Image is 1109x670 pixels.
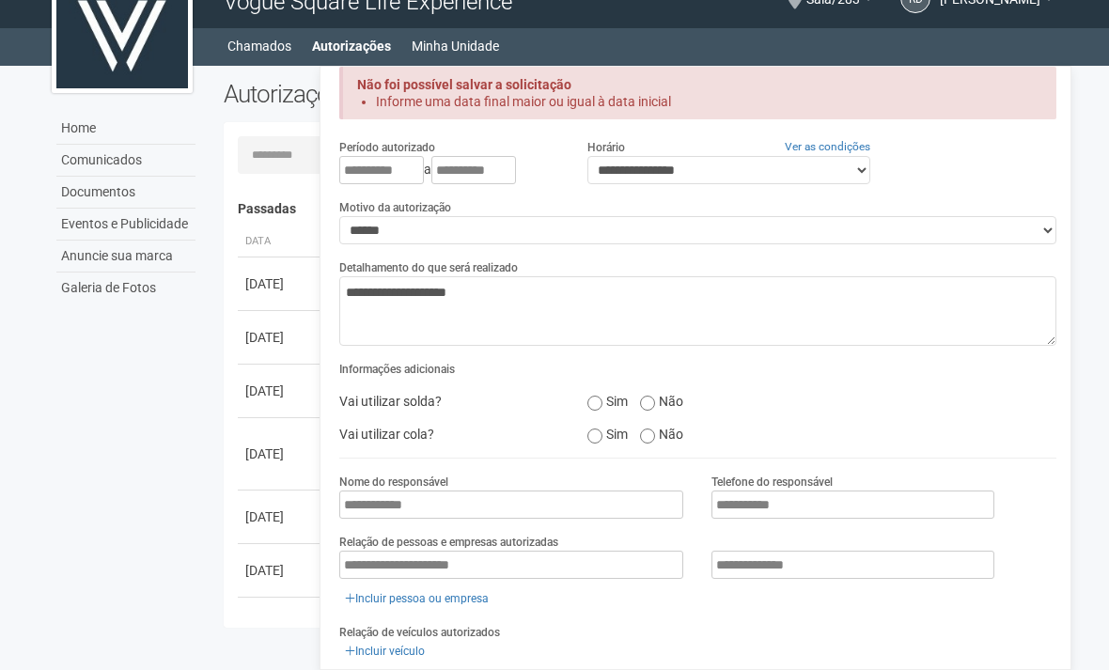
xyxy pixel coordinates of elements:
[339,641,430,662] a: Incluir veículo
[312,33,391,59] a: Autorizações
[640,387,683,410] label: Não
[339,624,500,641] label: Relação de veículos autorizados
[339,199,451,216] label: Motivo da autorização
[785,140,870,153] a: Ver as condições
[56,113,195,145] a: Home
[224,80,626,108] h2: Autorizações
[339,259,518,276] label: Detalhamento do que será realizado
[587,428,602,444] input: Sim
[325,420,573,448] div: Vai utilizar cola?
[640,420,683,443] label: Não
[339,474,448,491] label: Nome do responsável
[56,177,195,209] a: Documentos
[238,226,322,257] th: Data
[711,474,833,491] label: Telefone do responsável
[339,534,558,551] label: Relação de pessoas e empresas autorizadas
[587,139,625,156] label: Horário
[640,428,655,444] input: Não
[587,420,628,443] label: Sim
[640,396,655,411] input: Não
[245,561,315,580] div: [DATE]
[245,444,315,463] div: [DATE]
[238,202,1043,216] h4: Passadas
[325,387,573,415] div: Vai utilizar solda?
[587,396,602,411] input: Sim
[56,273,195,304] a: Galeria de Fotos
[56,241,195,273] a: Anuncie sua marca
[245,328,315,347] div: [DATE]
[339,361,455,378] label: Informações adicionais
[357,77,571,92] strong: Não foi possível salvar a solicitação
[339,139,435,156] label: Período autorizado
[376,93,1023,110] li: Informe uma data final maior ou igual à data inicial
[245,507,315,526] div: [DATE]
[587,387,628,410] label: Sim
[412,33,499,59] a: Minha Unidade
[245,382,315,400] div: [DATE]
[56,209,195,241] a: Eventos e Publicidade
[339,156,559,184] div: a
[227,33,291,59] a: Chamados
[339,588,494,609] a: Incluir pessoa ou empresa
[56,145,195,177] a: Comunicados
[245,274,315,293] div: [DATE]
